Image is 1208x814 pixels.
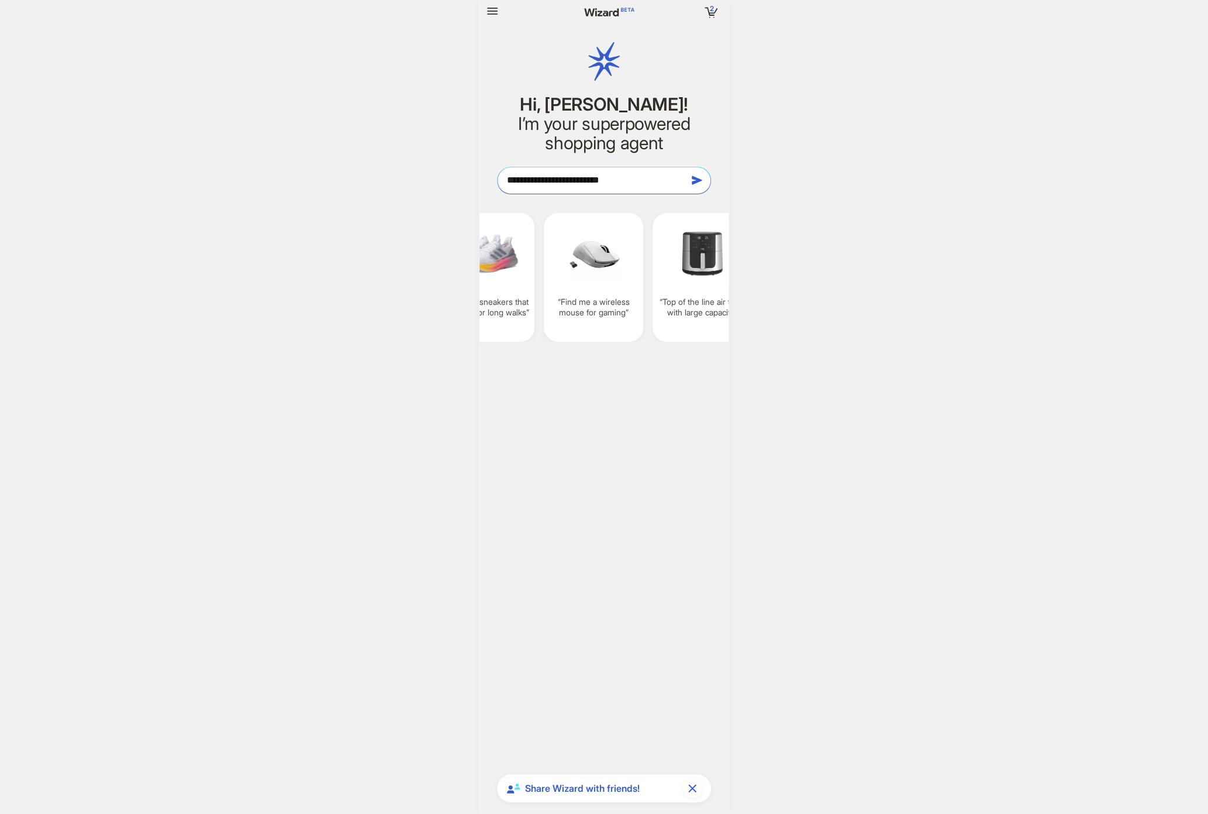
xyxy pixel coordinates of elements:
[440,220,530,287] img: Women's%20sneakers%20that%20are%20good%20for%20long%20walks-b9091598.png
[657,220,747,287] img: Top%20of%20the%20line%20air%20fryer%20with%20large%20capacity-d8b2d60f.png
[548,297,638,318] q: Find me a wireless mouse for gaming
[440,297,530,318] q: Women’s sneakers that are good for long walks
[657,297,747,318] q: Top of the line air fryer with large capacity
[710,4,714,13] span: 2
[497,114,711,153] h2: I’m your superpowered shopping agent
[525,782,678,795] span: Share Wizard with friends!
[497,774,711,802] div: Share Wizard with friends!
[497,95,711,114] h1: Hi, [PERSON_NAME]!
[435,213,534,342] div: Women’s sneakers that are good for long walks
[544,213,643,342] div: Find me a wireless mouse for gaming
[548,220,638,287] img: Find%20me%20a%20wireless%20mouse%20for%20gaming-715c5ba0.png
[653,213,752,342] div: Top of the line air fryer with large capacity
